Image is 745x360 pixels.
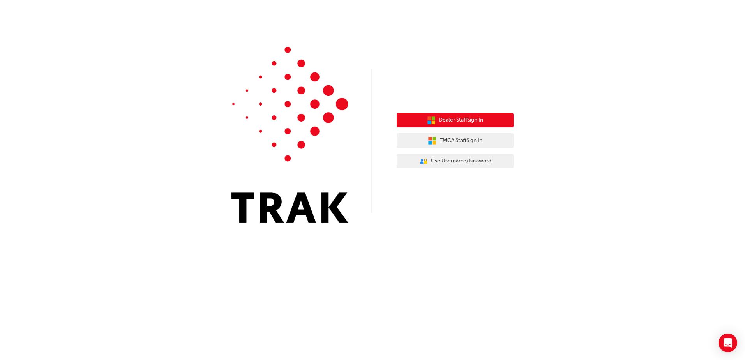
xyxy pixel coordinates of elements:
[231,47,348,223] img: Trak
[439,116,483,125] span: Dealer Staff Sign In
[397,133,514,148] button: TMCA StaffSign In
[397,154,514,169] button: Use Username/Password
[431,157,491,166] span: Use Username/Password
[719,334,737,352] div: Open Intercom Messenger
[440,136,482,145] span: TMCA Staff Sign In
[397,113,514,128] button: Dealer StaffSign In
